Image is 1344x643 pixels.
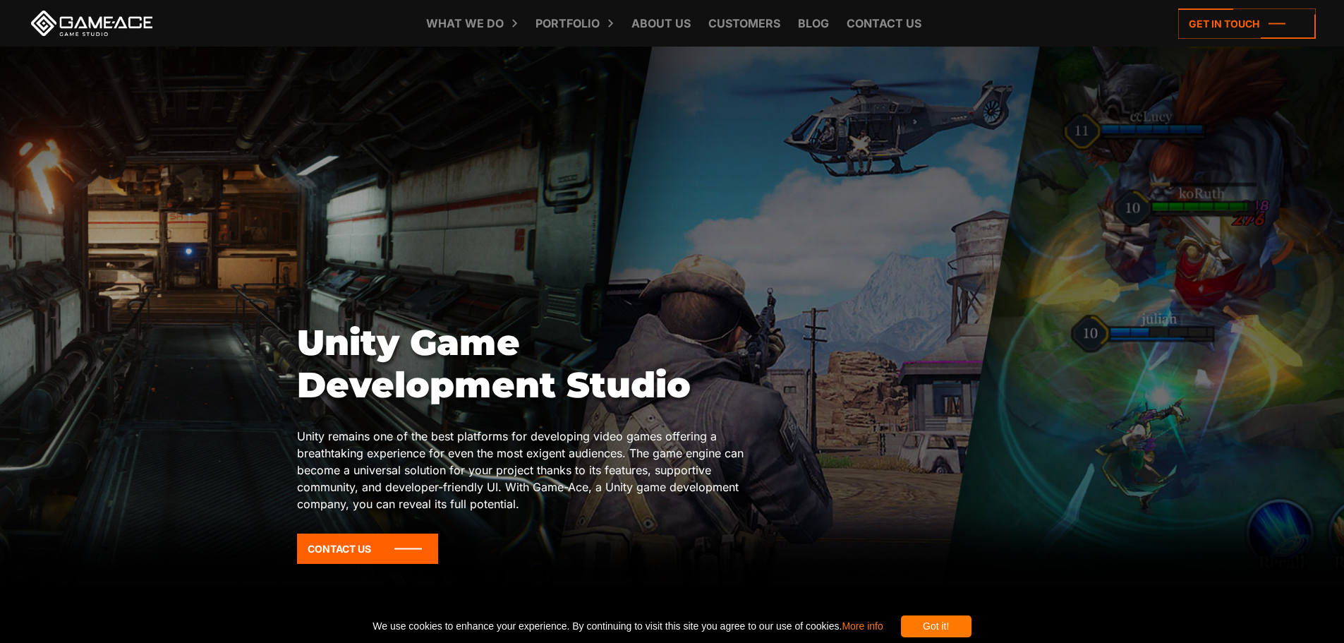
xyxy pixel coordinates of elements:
[297,534,438,564] a: Contact Us
[297,428,747,512] p: Unity remains one of the best platforms for developing video games offering a breathtaking experi...
[1178,8,1316,39] a: Get in touch
[373,615,883,637] span: We use cookies to enhance your experience. By continuing to visit this site you agree to our use ...
[901,615,971,637] div: Got it!
[842,620,883,632] a: More info
[297,322,747,407] h1: Unity Game Development Studio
